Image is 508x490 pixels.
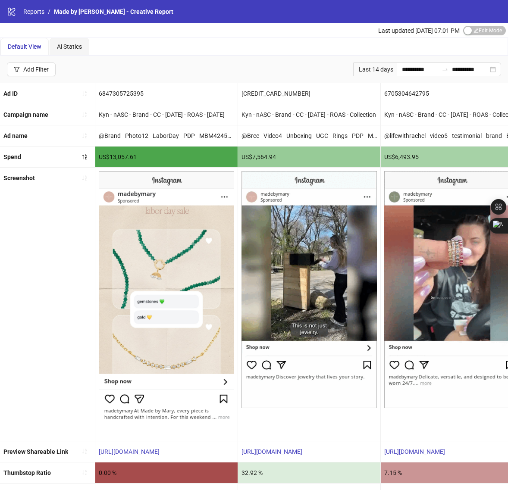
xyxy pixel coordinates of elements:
[82,175,88,181] span: sort-ascending
[3,90,18,97] b: Ad ID
[48,7,50,16] li: /
[82,133,88,139] span: sort-ascending
[22,7,46,16] a: Reports
[238,83,380,104] div: [CREDIT_CARD_NUMBER]
[3,111,48,118] b: Campaign name
[442,66,448,73] span: swap-right
[82,154,88,160] span: sort-descending
[54,8,173,15] span: Made by [PERSON_NAME] - Creative Report
[95,83,238,104] div: 6847305725395
[82,91,88,97] span: sort-ascending
[99,171,234,437] img: Screenshot 6847305725395
[442,66,448,73] span: to
[82,448,88,454] span: sort-ascending
[378,27,460,34] span: Last updated [DATE] 07:01 PM
[7,62,56,76] button: Add Filter
[3,448,68,455] b: Preview Shareable Link
[23,66,49,73] div: Add Filter
[82,112,88,118] span: sort-ascending
[238,104,380,125] div: Kyn - nASC - Brand - CC - [DATE] - ROAS - Collection
[95,462,238,483] div: 0.00 %
[384,448,445,455] a: [URL][DOMAIN_NAME]
[238,125,380,146] div: @Bree - Video4 - Unboxing - UGC - Rings - PDP - MBM1445778 - [DATE]
[3,153,21,160] b: Spend
[8,43,41,50] span: Default View
[238,147,380,167] div: US$7,564.94
[3,175,35,181] b: Screenshot
[95,104,238,125] div: Kyn - nASC - Brand - CC - [DATE] - ROAS - [DATE]
[241,448,302,455] a: [URL][DOMAIN_NAME]
[14,66,20,72] span: filter
[99,448,160,455] a: [URL][DOMAIN_NAME]
[3,132,28,139] b: Ad name
[238,462,380,483] div: 32.92 %
[82,469,88,475] span: sort-ascending
[353,62,397,76] div: Last 14 days
[95,147,238,167] div: US$13,057.61
[57,43,82,50] span: Ai Statics
[95,125,238,146] div: @Brand - Photo12 - LaborDay - PDP - MBM4245897 - [DATE]
[3,469,51,476] b: Thumbstop Ratio
[241,171,377,408] img: Screenshot 6736338518395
